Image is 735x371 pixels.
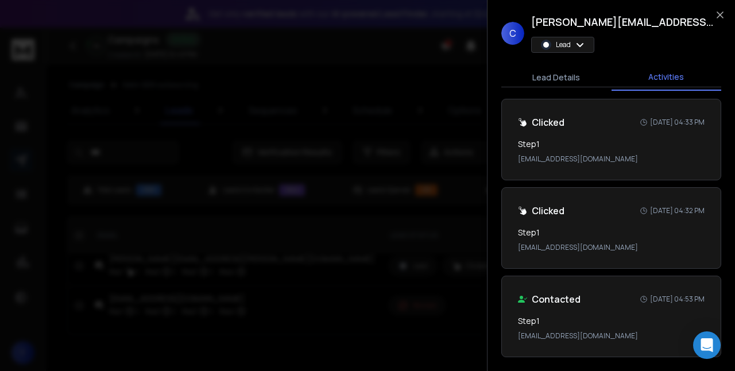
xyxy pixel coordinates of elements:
[518,292,581,306] div: Contacted
[518,115,564,129] div: Clicked
[650,295,705,304] p: [DATE] 04:53 PM
[518,154,705,164] p: [EMAIL_ADDRESS][DOMAIN_NAME]
[693,331,721,359] div: Open Intercom Messenger
[518,331,705,341] p: [EMAIL_ADDRESS][DOMAIN_NAME]
[612,64,722,91] button: Activities
[650,118,705,127] p: [DATE] 04:33 PM
[518,204,564,218] div: Clicked
[650,206,705,215] p: [DATE] 04:32 PM
[501,65,612,90] button: Lead Details
[518,243,705,252] p: [EMAIL_ADDRESS][DOMAIN_NAME]
[518,138,540,150] h3: Step 1
[518,227,540,238] h3: Step 1
[556,40,571,49] p: Lead
[518,315,540,327] h3: Step 1
[501,22,524,45] span: C
[531,14,715,30] h1: [PERSON_NAME][EMAIL_ADDRESS][PERSON_NAME][DOMAIN_NAME]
